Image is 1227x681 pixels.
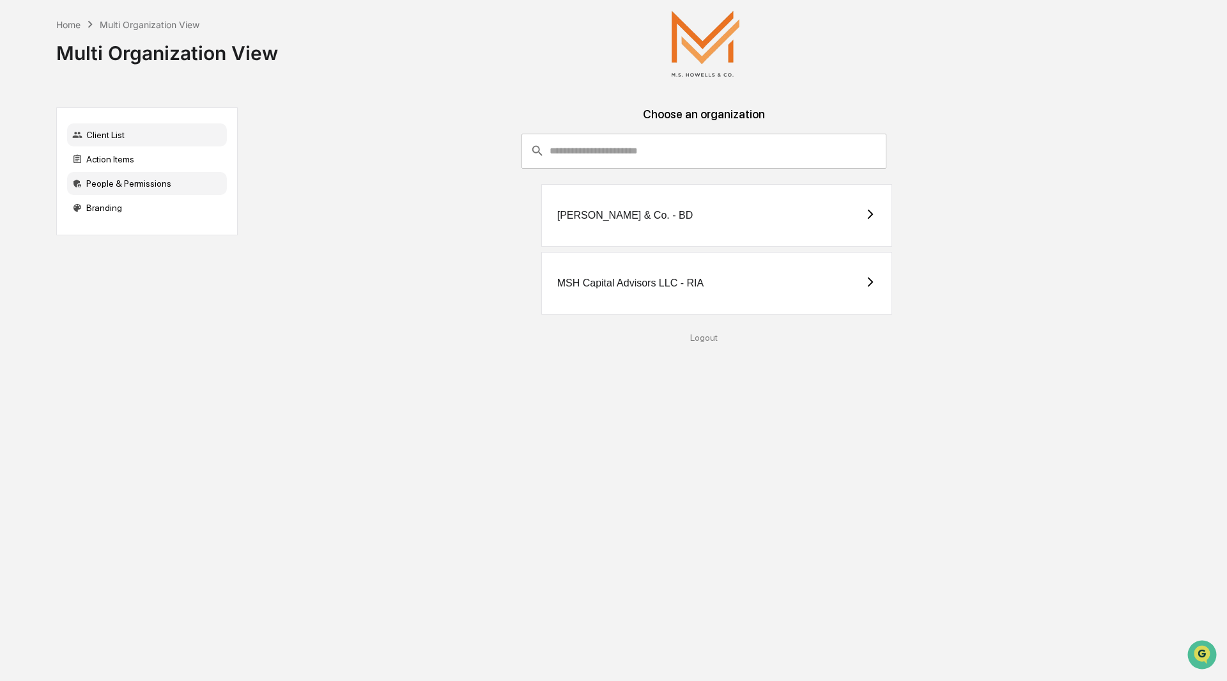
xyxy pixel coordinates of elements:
[43,98,210,111] div: Start new chat
[67,172,227,195] div: People & Permissions
[13,162,23,173] div: 🖐️
[67,196,227,219] div: Branding
[105,161,158,174] span: Attestations
[642,10,769,77] img: M.S. Howells & Co.
[93,162,103,173] div: 🗄️
[43,111,162,121] div: We're available if you need us!
[8,156,88,179] a: 🖐️Preclearance
[67,123,227,146] div: Client List
[67,148,227,171] div: Action Items
[26,161,82,174] span: Preclearance
[26,185,81,198] span: Data Lookup
[248,333,1161,343] div: Logout
[56,19,81,30] div: Home
[248,107,1161,134] div: Choose an organization
[1186,639,1221,673] iframe: Open customer support
[557,278,704,289] div: MSH Capital Advisors LLC - RIA
[88,156,164,179] a: 🗄️Attestations
[127,217,155,226] span: Pylon
[90,216,155,226] a: Powered byPylon
[13,187,23,197] div: 🔎
[217,102,233,117] button: Start new chat
[13,98,36,121] img: 1746055101610-c473b297-6a78-478c-a979-82029cc54cd1
[100,19,199,30] div: Multi Organization View
[8,180,86,203] a: 🔎Data Lookup
[557,210,693,221] div: [PERSON_NAME] & Co. - BD
[56,31,278,65] div: Multi Organization View
[521,134,886,168] div: consultant-dashboard__filter-organizations-search-bar
[13,27,233,47] p: How can we help?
